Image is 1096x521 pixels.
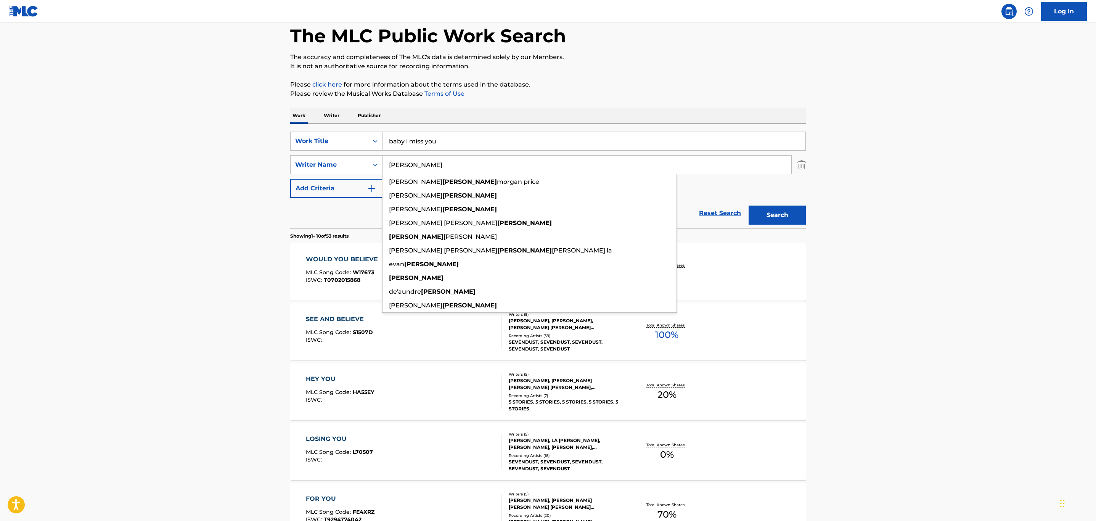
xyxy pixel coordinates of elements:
[1058,484,1096,521] iframe: Chat Widget
[306,315,373,324] div: SEE AND BELIEVE
[646,502,687,508] p: Total Known Shares:
[306,396,324,403] span: ISWC :
[389,247,497,254] span: [PERSON_NAME] [PERSON_NAME]
[306,494,374,503] div: FOR YOU
[353,508,374,515] span: FE4XRZ
[353,389,374,396] span: HA55EY
[442,178,497,185] strong: [PERSON_NAME]
[655,328,678,342] span: 100 %
[295,137,364,146] div: Work Title
[290,363,806,420] a: HEY YOUMLC Song Code:HA55EYISWC:Writers (5)[PERSON_NAME], [PERSON_NAME] [PERSON_NAME] [PERSON_NAM...
[509,393,624,399] div: Recording Artists ( 7 )
[306,277,324,283] span: ISWC :
[423,90,464,97] a: Terms of Use
[355,108,383,124] p: Publisher
[552,247,612,254] span: [PERSON_NAME] la
[306,449,353,455] span: MLC Song Code :
[290,233,349,240] p: Showing 1 - 10 of 53 results
[306,255,382,264] div: WOULD YOU BELIEVE
[295,160,364,169] div: Writer Name
[509,453,624,458] div: Recording Artists ( 18 )
[306,389,353,396] span: MLC Song Code :
[290,243,806,301] a: WOULD YOU BELIEVEMLC Song Code:W17673ISWC:T0702015868Writers (2)[PERSON_NAME] [PERSON_NAME] [PERS...
[1060,492,1065,515] div: Drag
[290,89,806,98] p: Please review the Musical Works Database
[389,219,497,227] span: [PERSON_NAME] [PERSON_NAME]
[306,456,324,463] span: ISWC :
[509,312,624,317] div: Writers ( 5 )
[306,269,353,276] span: MLC Song Code :
[509,431,624,437] div: Writers ( 5 )
[290,62,806,71] p: It is not an authoritative source for recording information.
[509,377,624,391] div: [PERSON_NAME], [PERSON_NAME] [PERSON_NAME] [PERSON_NAME], [PERSON_NAME], [PERSON_NAME] [PERSON_NAME]
[509,371,624,377] div: Writers ( 5 )
[353,269,374,276] span: W17673
[509,317,624,331] div: [PERSON_NAME], [PERSON_NAME], [PERSON_NAME] [PERSON_NAME] [PERSON_NAME], LA [PERSON_NAME]
[444,233,497,240] span: [PERSON_NAME]
[404,260,459,268] strong: [PERSON_NAME]
[312,81,342,88] a: click here
[389,178,442,185] span: [PERSON_NAME]
[290,423,806,480] a: LOSING YOUMLC Song Code:L70507ISWC:Writers (5)[PERSON_NAME], LA [PERSON_NAME], [PERSON_NAME], [PE...
[509,333,624,339] div: Recording Artists ( 39 )
[442,206,497,213] strong: [PERSON_NAME]
[290,53,806,62] p: The accuracy and completeness of The MLC's data is determined solely by our Members.
[1004,7,1014,16] img: search
[290,303,806,360] a: SEE AND BELIEVEMLC Song Code:S1507DISWC:Writers (5)[PERSON_NAME], [PERSON_NAME], [PERSON_NAME] [P...
[509,491,624,497] div: Writers ( 5 )
[1024,7,1033,16] img: help
[1021,4,1037,19] div: Help
[749,206,806,225] button: Search
[509,458,624,472] div: SEVENDUST, SEVENDUST, SEVENDUST, SEVENDUST, SEVENDUST
[695,205,745,222] a: Reset Search
[389,302,442,309] span: [PERSON_NAME]
[421,288,476,295] strong: [PERSON_NAME]
[353,329,373,336] span: S1507D
[306,375,374,384] div: HEY YOU
[306,434,373,444] div: LOSING YOU
[290,24,566,47] h1: The MLC Public Work Search
[306,329,353,336] span: MLC Song Code :
[389,192,442,199] span: [PERSON_NAME]
[353,449,373,455] span: L70507
[290,80,806,89] p: Please for more information about the terms used in the database.
[646,322,687,328] p: Total Known Shares:
[509,399,624,412] div: 5 STORIES, 5 STORIES, 5 STORIES, 5 STORIES, 5 STORIES
[442,302,497,309] strong: [PERSON_NAME]
[290,132,806,228] form: Search Form
[1041,2,1087,21] a: Log In
[497,247,552,254] strong: [PERSON_NAME]
[389,233,444,240] strong: [PERSON_NAME]
[321,108,342,124] p: Writer
[306,508,353,515] span: MLC Song Code :
[442,192,497,199] strong: [PERSON_NAME]
[657,388,677,402] span: 20 %
[389,260,404,268] span: evan
[290,179,382,198] button: Add Criteria
[509,513,624,518] div: Recording Artists ( 20 )
[367,184,376,193] img: 9d2ae6d4665cec9f34b9.svg
[509,339,624,352] div: SEVENDUST, SEVENDUST, SEVENDUST, SEVENDUST, SEVENDUST
[497,178,539,185] span: morgan price
[306,336,324,343] span: ISWC :
[497,219,552,227] strong: [PERSON_NAME]
[509,497,624,511] div: [PERSON_NAME], [PERSON_NAME] [PERSON_NAME] [PERSON_NAME] [PERSON_NAME], [PERSON_NAME]
[646,442,687,448] p: Total Known Shares:
[290,108,308,124] p: Work
[1001,4,1017,19] a: Public Search
[797,155,806,174] img: Delete Criterion
[389,274,444,281] strong: [PERSON_NAME]
[389,288,421,295] span: de'aundre
[509,437,624,451] div: [PERSON_NAME], LA [PERSON_NAME], [PERSON_NAME], [PERSON_NAME], [PERSON_NAME]
[324,277,360,283] span: T0702015868
[9,6,39,17] img: MLC Logo
[660,448,674,462] span: 0 %
[646,382,687,388] p: Total Known Shares:
[389,206,442,213] span: [PERSON_NAME]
